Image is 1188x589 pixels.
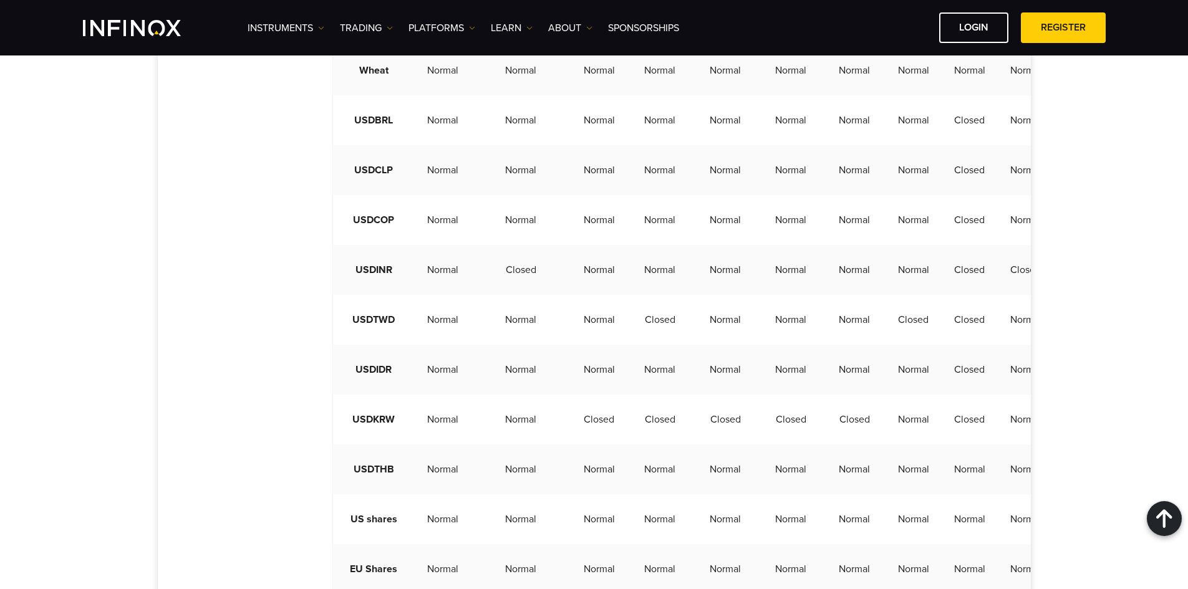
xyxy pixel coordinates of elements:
[471,95,571,145] td: Normal
[1021,12,1106,43] a: REGISTER
[886,345,942,395] td: Normal
[548,21,592,36] a: ABOUT
[627,245,693,295] td: Normal
[627,195,693,245] td: Normal
[83,20,210,36] a: INFINOX Logo
[471,395,571,444] td: Normal
[571,195,627,245] td: Normal
[627,345,693,395] td: Normal
[942,295,998,345] td: Closed
[693,95,758,145] td: Normal
[471,444,571,494] td: Normal
[415,195,471,245] td: Normal
[942,494,998,544] td: Normal
[571,345,627,395] td: Normal
[571,295,627,345] td: Normal
[886,95,942,145] td: Normal
[824,295,886,345] td: Normal
[340,21,393,36] a: TRADING
[415,295,471,345] td: Normal
[471,295,571,345] td: Normal
[471,494,571,544] td: Normal
[886,295,942,345] td: Closed
[333,345,415,395] td: USDIDR
[693,395,758,444] td: Closed
[415,345,471,395] td: Normal
[824,95,886,145] td: Normal
[824,195,886,245] td: Normal
[998,444,1054,494] td: Normal
[998,145,1054,195] td: Normal
[758,395,824,444] td: Closed
[886,195,942,245] td: Normal
[998,295,1054,345] td: Normal
[333,95,415,145] td: USDBRL
[998,245,1054,295] td: Closed
[571,444,627,494] td: Normal
[693,494,758,544] td: Normal
[998,494,1054,544] td: Normal
[998,45,1054,95] td: Normal
[939,12,1008,43] a: LOGIN
[998,195,1054,245] td: Normal
[627,444,693,494] td: Normal
[415,145,471,195] td: Normal
[693,444,758,494] td: Normal
[942,245,998,295] td: Closed
[571,494,627,544] td: Normal
[693,145,758,195] td: Normal
[627,95,693,145] td: Normal
[886,145,942,195] td: Normal
[998,395,1054,444] td: Normal
[693,345,758,395] td: Normal
[333,245,415,295] td: USDINR
[571,145,627,195] td: Normal
[333,395,415,444] td: USDKRW
[693,45,758,95] td: Normal
[248,21,324,36] a: Instruments
[824,45,886,95] td: Normal
[942,345,998,395] td: Closed
[758,494,824,544] td: Normal
[824,245,886,295] td: Normal
[693,195,758,245] td: Normal
[886,444,942,494] td: Normal
[415,245,471,295] td: Normal
[571,395,627,444] td: Closed
[415,45,471,95] td: Normal
[471,145,571,195] td: Normal
[998,345,1054,395] td: Normal
[471,195,571,245] td: Normal
[942,395,998,444] td: Closed
[627,494,693,544] td: Normal
[942,195,998,245] td: Closed
[758,95,824,145] td: Normal
[333,295,415,345] td: USDTWD
[824,145,886,195] td: Normal
[571,45,627,95] td: Normal
[758,195,824,245] td: Normal
[415,494,471,544] td: Normal
[886,45,942,95] td: Normal
[471,45,571,95] td: Normal
[627,295,693,345] td: Closed
[758,295,824,345] td: Normal
[824,345,886,395] td: Normal
[758,444,824,494] td: Normal
[571,245,627,295] td: Normal
[824,395,886,444] td: Closed
[333,494,415,544] td: US shares
[571,95,627,145] td: Normal
[608,21,679,36] a: SPONSORSHIPS
[471,245,571,295] td: Closed
[408,21,475,36] a: PLATFORMS
[627,395,693,444] td: Closed
[942,45,998,95] td: Normal
[942,444,998,494] td: Normal
[333,195,415,245] td: USDCOP
[333,145,415,195] td: USDCLP
[758,345,824,395] td: Normal
[627,145,693,195] td: Normal
[415,444,471,494] td: Normal
[415,95,471,145] td: Normal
